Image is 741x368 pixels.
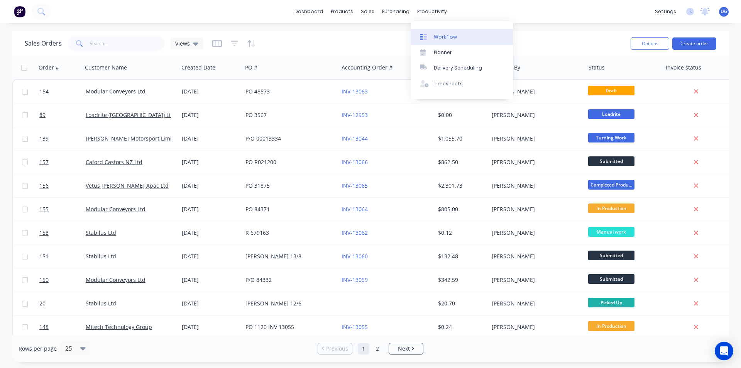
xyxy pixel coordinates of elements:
div: [DATE] [182,300,239,307]
a: INV-13064 [342,205,368,213]
div: [DATE] [182,205,239,213]
span: 139 [39,135,49,142]
div: [DATE] [182,229,239,237]
div: R 679163 [245,229,331,237]
a: 154 [39,80,86,103]
div: Workflow [434,34,457,41]
a: INV-13044 [342,135,368,142]
a: Modular Conveyors Ltd [86,88,145,95]
a: INV-13066 [342,158,368,166]
a: Delivery Scheduling [411,60,513,76]
a: 153 [39,221,86,244]
div: Invoice status [666,64,701,71]
div: Delivery Scheduling [434,64,482,71]
div: P/O 00013334 [245,135,331,142]
span: 150 [39,276,49,284]
div: productivity [413,6,451,17]
div: PO 84371 [245,205,331,213]
span: Submitted [588,156,634,166]
div: $0.00 [438,111,483,119]
span: Loadrite [588,109,634,119]
div: $132.48 [438,253,483,260]
div: [DATE] [182,88,239,95]
span: 155 [39,205,49,213]
div: Order # [39,64,59,71]
a: INV-13060 [342,253,368,260]
div: [PERSON_NAME] [492,182,577,190]
span: In Production [588,321,634,331]
div: Accounting Order # [342,64,392,71]
span: 151 [39,253,49,260]
a: Modular Conveyors Ltd [86,205,145,213]
div: $0.12 [438,229,483,237]
a: dashboard [291,6,327,17]
div: settings [651,6,680,17]
span: 20 [39,300,46,307]
span: 156 [39,182,49,190]
span: DG [721,8,727,15]
div: Created Date [181,64,215,71]
div: [PERSON_NAME] [492,158,577,166]
div: [DATE] [182,182,239,190]
span: 154 [39,88,49,95]
a: 89 [39,103,86,127]
div: [PERSON_NAME] [492,88,577,95]
a: Workflow [411,29,513,44]
div: [PERSON_NAME] [492,205,577,213]
img: Factory [14,6,25,17]
div: [DATE] [182,253,239,260]
span: 89 [39,111,46,119]
div: [PERSON_NAME] [492,253,577,260]
a: 155 [39,198,86,221]
button: Create order [672,37,716,50]
a: INV-13062 [342,229,368,236]
a: Next page [389,345,423,353]
input: Search... [90,36,165,51]
div: [PERSON_NAME] 12/6 [245,300,331,307]
div: sales [357,6,378,17]
span: Turning Work [588,133,634,142]
div: purchasing [378,6,413,17]
div: PO # [245,64,257,71]
a: 20 [39,292,86,315]
a: 150 [39,268,86,292]
div: $342.59 [438,276,483,284]
span: Completed Produ... [588,180,634,190]
div: [DATE] [182,276,239,284]
div: Open Intercom Messenger [715,342,733,360]
span: 157 [39,158,49,166]
div: $1,055.70 [438,135,483,142]
div: [PERSON_NAME] [492,276,577,284]
div: $805.00 [438,205,483,213]
span: Previous [326,345,348,353]
a: 139 [39,127,86,150]
div: [DATE] [182,111,239,119]
a: Planner [411,45,513,60]
div: [PERSON_NAME] [492,229,577,237]
div: PO 48573 [245,88,331,95]
div: $2,301.73 [438,182,483,190]
a: 148 [39,315,86,339]
div: [PERSON_NAME] [492,300,577,307]
button: Options [631,37,669,50]
a: 156 [39,174,86,197]
div: Planner [434,49,452,56]
span: Submitted [588,251,634,260]
div: $20.70 [438,300,483,307]
span: In Production [588,204,634,213]
span: 153 [39,229,49,237]
a: 157 [39,151,86,174]
div: [DATE] [182,158,239,166]
a: Vetus [PERSON_NAME] Apac Ltd [86,182,169,189]
div: [PERSON_NAME] 13/8 [245,253,331,260]
a: Loadrite ([GEOGRAPHIC_DATA]) Limited [86,111,186,119]
div: $862.50 [438,158,483,166]
span: Rows per page [19,345,57,353]
div: products [327,6,357,17]
a: INV-13059 [342,276,368,283]
span: 148 [39,323,49,331]
div: [PERSON_NAME] [492,111,577,119]
div: Status [589,64,605,71]
span: Manual work [588,227,634,237]
a: INV-13065 [342,182,368,189]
